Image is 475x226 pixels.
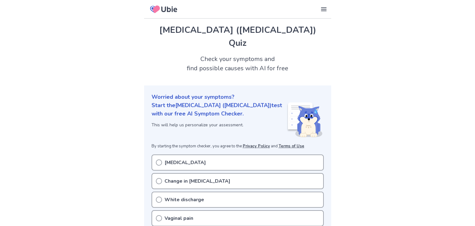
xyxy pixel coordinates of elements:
p: By starting the symptom checker, you agree to the and [152,143,324,150]
h2: Check your symptoms and find possible causes with AI for free [144,54,331,73]
h1: [MEDICAL_DATA] ([MEDICAL_DATA]) Quiz [152,24,324,50]
a: Terms of Use [279,143,304,149]
p: Vaginal pain [165,215,193,222]
p: Start the [MEDICAL_DATA] ([MEDICAL_DATA]) test with our free AI Symptom Checker. [152,101,287,118]
p: This will help us personalize your assessment. [152,122,287,128]
p: White discharge [165,196,204,203]
p: Change in [MEDICAL_DATA] [165,177,230,185]
p: [MEDICAL_DATA] [165,159,206,166]
img: Shiba [287,102,323,137]
p: Worried about your symptoms? [152,93,324,101]
a: Privacy Policy [243,143,270,149]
